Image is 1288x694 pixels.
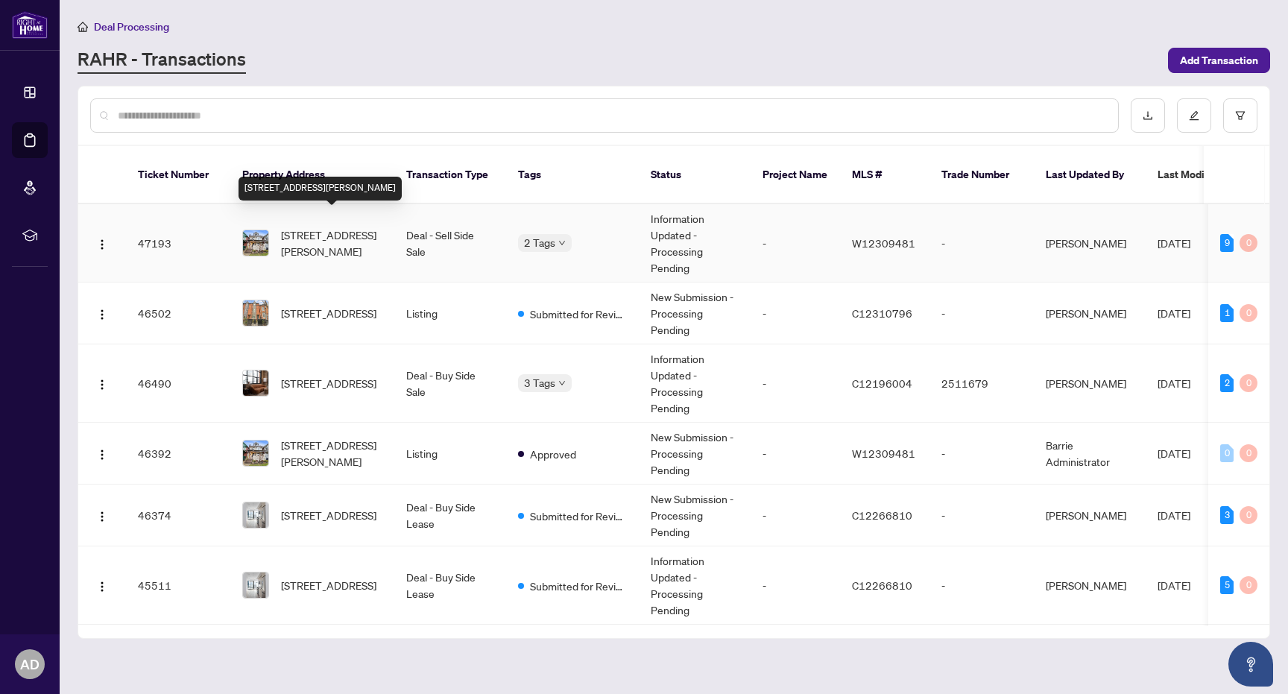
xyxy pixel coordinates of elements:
[639,344,751,423] td: Information Updated - Processing Pending
[1220,506,1234,524] div: 3
[1168,48,1270,73] button: Add Transaction
[394,485,506,546] td: Deal - Buy Side Lease
[1240,234,1257,252] div: 0
[639,146,751,204] th: Status
[530,578,627,594] span: Submitted for Review
[243,300,268,326] img: thumbnail-img
[394,344,506,423] td: Deal - Buy Side Sale
[1180,48,1258,72] span: Add Transaction
[852,306,912,320] span: C12310796
[1158,236,1190,250] span: [DATE]
[751,204,840,283] td: -
[1034,423,1146,485] td: Barrie Administrator
[929,485,1034,546] td: -
[94,20,169,34] span: Deal Processing
[1220,304,1234,322] div: 1
[1143,110,1153,121] span: download
[639,485,751,546] td: New Submission - Processing Pending
[751,546,840,625] td: -
[96,309,108,321] img: Logo
[1223,98,1257,133] button: filter
[96,581,108,593] img: Logo
[243,502,268,528] img: thumbnail-img
[639,546,751,625] td: Information Updated - Processing Pending
[243,230,268,256] img: thumbnail-img
[530,446,576,462] span: Approved
[243,572,268,598] img: thumbnail-img
[12,11,48,39] img: logo
[639,423,751,485] td: New Submission - Processing Pending
[1228,642,1273,687] button: Open asap
[929,423,1034,485] td: -
[96,379,108,391] img: Logo
[1034,546,1146,625] td: [PERSON_NAME]
[126,485,230,546] td: 46374
[506,146,639,204] th: Tags
[126,146,230,204] th: Ticket Number
[929,283,1034,344] td: -
[90,301,114,325] button: Logo
[281,305,376,321] span: [STREET_ADDRESS]
[281,227,382,259] span: [STREET_ADDRESS][PERSON_NAME]
[90,573,114,597] button: Logo
[230,146,394,204] th: Property Address
[394,423,506,485] td: Listing
[1158,376,1190,390] span: [DATE]
[1158,578,1190,592] span: [DATE]
[852,578,912,592] span: C12266810
[751,146,840,204] th: Project Name
[530,306,627,322] span: Submitted for Review
[524,374,555,391] span: 3 Tags
[243,441,268,466] img: thumbnail-img
[126,204,230,283] td: 47193
[1034,283,1146,344] td: [PERSON_NAME]
[394,283,506,344] td: Listing
[558,379,566,387] span: down
[751,485,840,546] td: -
[530,508,627,524] span: Submitted for Review
[639,283,751,344] td: New Submission - Processing Pending
[639,204,751,283] td: Information Updated - Processing Pending
[394,146,506,204] th: Transaction Type
[840,146,929,204] th: MLS #
[1220,234,1234,252] div: 9
[852,447,915,460] span: W12309481
[929,344,1034,423] td: 2511679
[852,236,915,250] span: W12309481
[1034,146,1146,204] th: Last Updated By
[90,231,114,255] button: Logo
[1146,146,1280,204] th: Last Modified Date
[1220,444,1234,462] div: 0
[1158,166,1248,183] span: Last Modified Date
[394,204,506,283] td: Deal - Sell Side Sale
[78,47,246,74] a: RAHR - Transactions
[929,204,1034,283] td: -
[90,441,114,465] button: Logo
[751,423,840,485] td: -
[1034,485,1146,546] td: [PERSON_NAME]
[929,146,1034,204] th: Trade Number
[1131,98,1165,133] button: download
[558,239,566,247] span: down
[1240,374,1257,392] div: 0
[1240,444,1257,462] div: 0
[524,234,555,251] span: 2 Tags
[394,546,506,625] td: Deal - Buy Side Lease
[1240,576,1257,594] div: 0
[852,508,912,522] span: C12266810
[1220,576,1234,594] div: 5
[1158,447,1190,460] span: [DATE]
[90,503,114,527] button: Logo
[126,344,230,423] td: 46490
[1189,110,1199,121] span: edit
[1158,306,1190,320] span: [DATE]
[1240,506,1257,524] div: 0
[96,239,108,250] img: Logo
[929,546,1034,625] td: -
[1235,110,1246,121] span: filter
[126,546,230,625] td: 45511
[281,437,382,470] span: [STREET_ADDRESS][PERSON_NAME]
[751,283,840,344] td: -
[126,423,230,485] td: 46392
[1220,374,1234,392] div: 2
